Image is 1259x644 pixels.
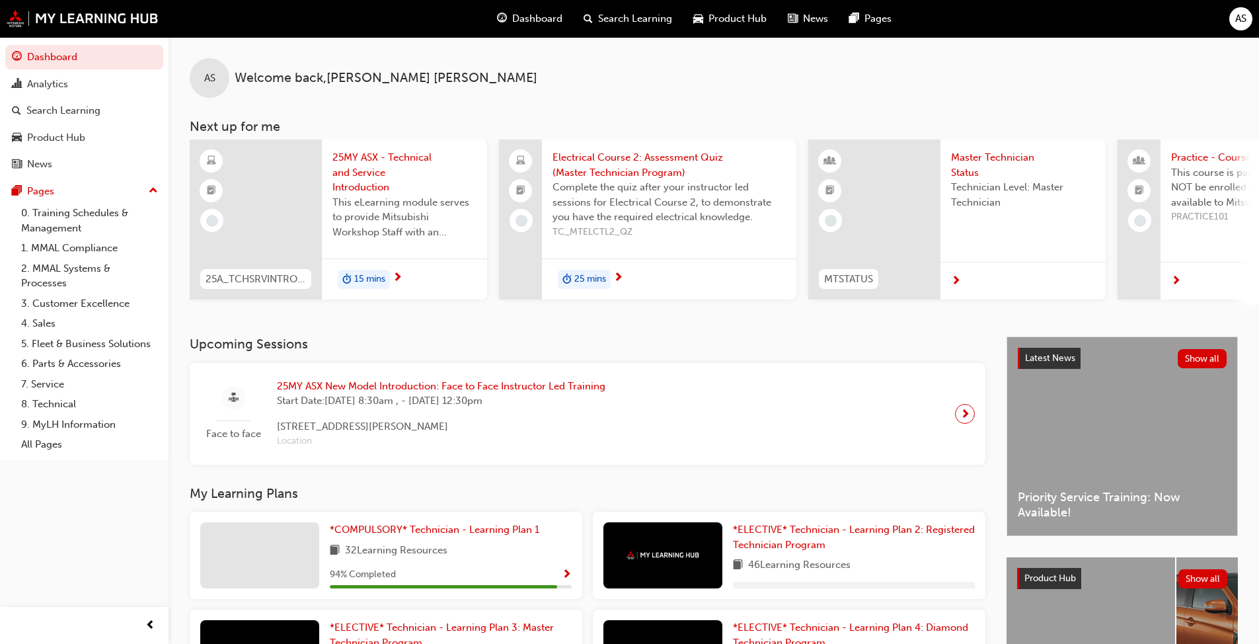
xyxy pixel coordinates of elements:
[748,557,851,574] span: 46 Learning Resources
[733,524,975,551] span: *ELECTIVE* Technician - Learning Plan 2: Registered Technician Program
[777,5,839,32] a: news-iconNews
[553,180,786,225] span: Complete the quiz after your instructor led sessions for Electrical Course 2, to demonstrate you ...
[16,294,163,314] a: 3. Customer Excellence
[330,522,545,538] a: *COMPULSORY* Technician - Learning Plan 1
[5,179,163,204] button: Pages
[330,543,340,559] span: book-icon
[960,405,970,423] span: next-icon
[27,130,85,145] div: Product Hub
[1178,569,1228,588] button: Show all
[708,11,767,26] span: Product Hub
[190,337,985,352] h3: Upcoming Sessions
[825,215,837,227] span: learningRecordVerb_NONE-icon
[207,153,216,170] span: learningResourceType_ELEARNING-icon
[12,186,22,198] span: pages-icon
[733,522,975,552] a: *ELECTIVE* Technician - Learning Plan 2: Registered Technician Program
[849,11,859,27] span: pages-icon
[1229,7,1252,30] button: AS
[693,11,703,27] span: car-icon
[190,140,487,300] a: 25A_TCHSRVINTRO_M25MY ASX - Technical and Service IntroductionThis eLearning module serves to pro...
[574,272,606,287] span: 25 mins
[951,276,961,288] span: next-icon
[951,180,1095,210] span: Technician Level: Master Technician
[26,103,100,118] div: Search Learning
[16,313,163,334] a: 4. Sales
[562,271,572,288] span: duration-icon
[803,11,828,26] span: News
[229,390,239,407] span: sessionType_FACE_TO_FACE-icon
[16,238,163,259] a: 1. MMAL Compliance
[27,77,68,92] div: Analytics
[1024,573,1076,584] span: Product Hub
[808,140,1106,300] a: MTSTATUSMaster Technician StatusTechnician Level: Master Technician
[206,215,218,227] span: learningRecordVerb_NONE-icon
[27,184,54,199] div: Pages
[16,354,163,374] a: 6. Parts & Accessories
[393,272,402,284] span: next-icon
[613,272,623,284] span: next-icon
[207,182,216,200] span: booktick-icon
[1007,337,1238,536] a: Latest NewsShow allPriority Service Training: Now Available!
[733,557,743,574] span: book-icon
[562,569,572,581] span: Show Progress
[7,10,159,27] img: mmal
[16,394,163,415] a: 8. Technical
[330,567,396,583] span: 94 % Completed
[1018,348,1227,369] a: Latest NewsShow all
[145,618,155,634] span: prev-icon
[345,543,447,559] span: 32 Learning Resources
[277,434,605,449] span: Location
[12,52,22,63] span: guage-icon
[354,272,385,287] span: 15 mins
[277,419,605,434] span: [STREET_ADDRESS][PERSON_NAME]
[825,182,835,200] span: booktick-icon
[5,42,163,179] button: DashboardAnalyticsSearch LearningProduct HubNews
[277,379,605,394] span: 25MY ASX New Model Introduction: Face to Face Instructor Led Training
[598,11,672,26] span: Search Learning
[5,99,163,123] a: Search Learning
[1018,490,1227,520] span: Priority Service Training: Now Available!
[200,374,975,454] a: Face to face25MY ASX New Model Introduction: Face to Face Instructor Led TrainingStart Date:[DATE...
[12,105,21,117] span: search-icon
[824,272,873,287] span: MTSTATUS
[1135,153,1144,170] span: people-icon
[839,5,902,32] a: pages-iconPages
[584,11,593,27] span: search-icon
[5,126,163,150] a: Product Hub
[5,152,163,177] a: News
[330,524,539,536] span: *COMPULSORY* Technician - Learning Plan 1
[562,567,572,583] button: Show Progress
[342,271,352,288] span: duration-icon
[627,551,699,559] img: mmal
[516,153,525,170] span: laptop-icon
[499,140,796,300] a: Electrical Course 2: Assessment Quiz (Master Technician Program)Complete the quiz after your inst...
[16,334,163,354] a: 5. Fleet & Business Solutions
[486,5,573,32] a: guage-iconDashboard
[169,119,1259,134] h3: Next up for me
[16,203,163,238] a: 0. Training Schedules & Management
[5,45,163,69] a: Dashboard
[12,132,22,144] span: car-icon
[1135,182,1144,200] span: booktick-icon
[12,159,22,171] span: news-icon
[573,5,683,32] a: search-iconSearch Learning
[1171,276,1181,288] span: next-icon
[788,11,798,27] span: news-icon
[1025,352,1075,364] span: Latest News
[864,11,892,26] span: Pages
[200,426,266,442] span: Face to face
[1017,568,1227,589] a: Product HubShow all
[16,374,163,395] a: 7. Service
[516,182,525,200] span: booktick-icon
[512,11,562,26] span: Dashboard
[190,486,985,501] h3: My Learning Plans
[332,195,477,240] span: This eLearning module serves to provide Mitsubishi Workshop Staff with an introduction to the 25M...
[12,79,22,91] span: chart-icon
[16,434,163,455] a: All Pages
[204,71,215,86] span: AS
[951,150,1095,180] span: Master Technician Status
[1178,349,1227,368] button: Show all
[16,259,163,294] a: 2. MMAL Systems & Processes
[27,157,52,172] div: News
